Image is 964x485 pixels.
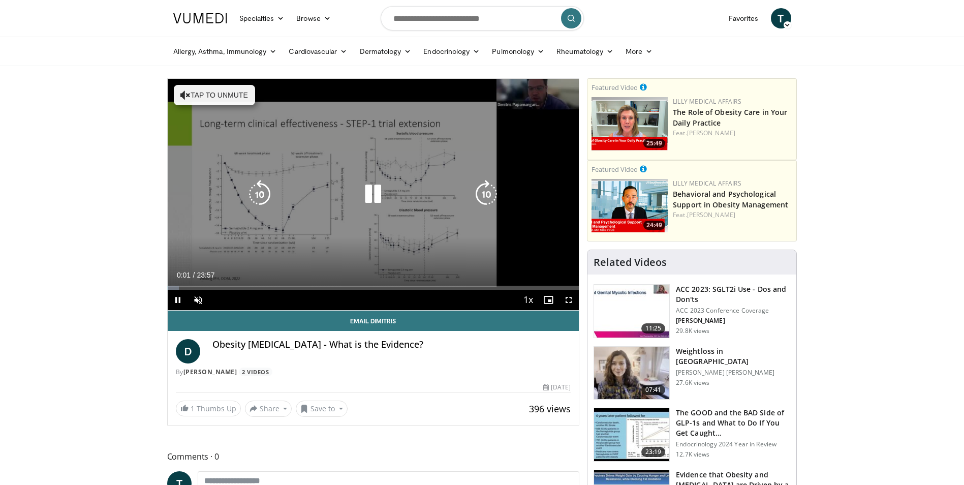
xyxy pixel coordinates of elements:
a: Allergy, Asthma, Immunology [167,41,283,62]
span: 11:25 [641,323,666,334]
h3: The GOOD and the BAD Side of GLP-1s and What to Do If You Get Caught… [676,408,790,438]
a: Cardiovascular [283,41,353,62]
a: 24:49 [592,179,668,232]
div: [DATE] [543,383,571,392]
h3: Weightloss in [GEOGRAPHIC_DATA] [676,346,790,367]
span: 07:41 [641,385,666,395]
a: Rheumatology [550,41,619,62]
a: Pulmonology [486,41,550,62]
video-js: Video Player [168,79,579,311]
span: / [193,271,195,279]
span: 25:49 [643,139,665,148]
a: 07:41 Weightloss in [GEOGRAPHIC_DATA] [PERSON_NAME] [PERSON_NAME] 27.6K views [594,346,790,400]
a: 11:25 ACC 2023: SGLT2i Use - Dos and Don'ts ACC 2023 Conference Coverage [PERSON_NAME] 29.8K views [594,284,790,338]
div: Progress Bar [168,286,579,290]
a: Behavioral and Psychological Support in Obesity Management [673,189,788,209]
a: T [771,8,791,28]
a: Dermatology [354,41,418,62]
span: 1 [191,404,195,413]
small: Featured Video [592,83,638,92]
a: Browse [290,8,337,28]
img: ba3304f6-7838-4e41-9c0f-2e31ebde6754.png.150x105_q85_crop-smart_upscale.png [592,179,668,232]
p: 12.7K views [676,450,709,459]
button: Playback Rate [518,290,538,310]
div: Feat. [673,210,792,220]
p: Endocrinology 2024 Year in Review [676,440,790,448]
p: [PERSON_NAME] [676,317,790,325]
button: Share [245,401,292,417]
img: 9258cdf1-0fbf-450b-845f-99397d12d24a.150x105_q85_crop-smart_upscale.jpg [594,285,669,338]
a: Specialties [233,8,291,28]
a: Email Dimitris [168,311,579,331]
input: Search topics, interventions [381,6,584,31]
a: [PERSON_NAME] [183,368,237,376]
button: Tap to unmute [174,85,255,105]
div: By [176,368,571,377]
div: Feat. [673,129,792,138]
span: 23:57 [197,271,214,279]
a: 1 Thumbs Up [176,401,241,416]
a: [PERSON_NAME] [687,129,735,137]
a: Favorites [723,8,765,28]
a: Lilly Medical Affairs [673,97,741,106]
a: 2 Videos [239,368,272,376]
span: 23:19 [641,447,666,457]
a: More [619,41,659,62]
h3: ACC 2023: SGLT2i Use - Dos and Don'ts [676,284,790,305]
p: ACC 2023 Conference Coverage [676,307,790,315]
a: 25:49 [592,97,668,150]
a: Lilly Medical Affairs [673,179,741,188]
img: e1208b6b-349f-4914-9dd7-f97803bdbf1d.png.150x105_q85_crop-smart_upscale.png [592,97,668,150]
span: 24:49 [643,221,665,230]
img: 756cb5e3-da60-49d4-af2c-51c334342588.150x105_q85_crop-smart_upscale.jpg [594,408,669,461]
h4: Obesity [MEDICAL_DATA] - What is the Evidence? [212,339,571,350]
p: 29.8K views [676,327,709,335]
a: Endocrinology [417,41,486,62]
p: 27.6K views [676,379,709,387]
img: VuMedi Logo [173,13,227,23]
button: Enable picture-in-picture mode [538,290,558,310]
a: The Role of Obesity Care in Your Daily Practice [673,107,787,128]
button: Unmute [188,290,208,310]
a: [PERSON_NAME] [687,210,735,219]
img: 9983fed1-7565-45be-8934-aef1103ce6e2.150x105_q85_crop-smart_upscale.jpg [594,347,669,400]
button: Fullscreen [558,290,579,310]
button: Pause [168,290,188,310]
button: Save to [296,401,348,417]
span: 0:01 [177,271,191,279]
a: 23:19 The GOOD and the BAD Side of GLP-1s and What to Do If You Get Caught… Endocrinology 2024 Ye... [594,408,790,462]
a: D [176,339,200,363]
span: Comments 0 [167,450,580,463]
small: Featured Video [592,165,638,174]
span: 396 views [529,403,571,415]
h4: Related Videos [594,256,667,268]
p: [PERSON_NAME] [PERSON_NAME] [676,369,790,377]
